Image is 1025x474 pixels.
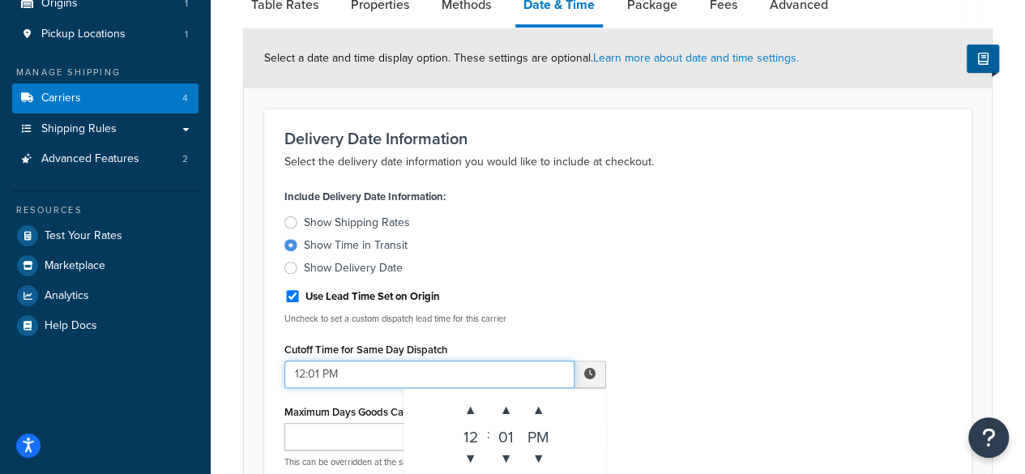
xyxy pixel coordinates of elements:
span: 1 [185,28,188,41]
li: Pickup Locations [12,19,199,49]
span: Test Your Rates [45,229,122,243]
span: ▲ [490,394,523,426]
a: Pickup Locations1 [12,19,199,49]
span: 4 [182,92,188,105]
label: Use Lead Time Set on Origin [305,289,440,304]
p: Select the delivery date information you would like to include at checkout. [284,152,951,172]
span: Carriers [41,92,81,105]
a: Carriers4 [12,83,199,113]
label: Cutoff Time for Same Day Dispatch [284,344,447,356]
label: Include Delivery Date Information: [284,186,446,208]
a: Help Docs [12,311,199,340]
div: Show Time in Transit [304,237,408,254]
span: Advanced Features [41,152,139,166]
span: ▲ [523,394,555,426]
p: This can be overridden at the shipping group level [284,456,606,468]
h3: Delivery Date Information [284,130,951,147]
div: 01 [490,426,523,442]
span: 2 [182,152,188,166]
a: Marketplace [12,251,199,280]
span: ▲ [455,394,487,426]
span: Select a date and time display option. These settings are optional. [264,49,799,66]
div: Resources [12,203,199,217]
span: Marketplace [45,259,105,273]
a: Learn more about date and time settings. [593,49,799,66]
span: Analytics [45,289,89,303]
label: Maximum Days Goods Can Be in Transit [284,406,468,418]
li: Advanced Features [12,144,199,174]
span: Help Docs [45,319,97,333]
button: Open Resource Center [968,417,1009,458]
div: Show Shipping Rates [304,215,410,231]
li: Carriers [12,83,199,113]
span: Pickup Locations [41,28,126,41]
a: Shipping Rules [12,114,199,144]
div: Manage Shipping [12,66,199,79]
div: 12 [455,426,487,442]
div: Show Delivery Date [304,260,403,276]
div: PM [523,426,555,442]
a: Advanced Features2 [12,144,199,174]
button: Show Help Docs [967,45,999,73]
span: Shipping Rules [41,122,117,136]
a: Test Your Rates [12,221,199,250]
a: Analytics [12,281,199,310]
p: Uncheck to set a custom dispatch lead time for this carrier [284,313,606,325]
